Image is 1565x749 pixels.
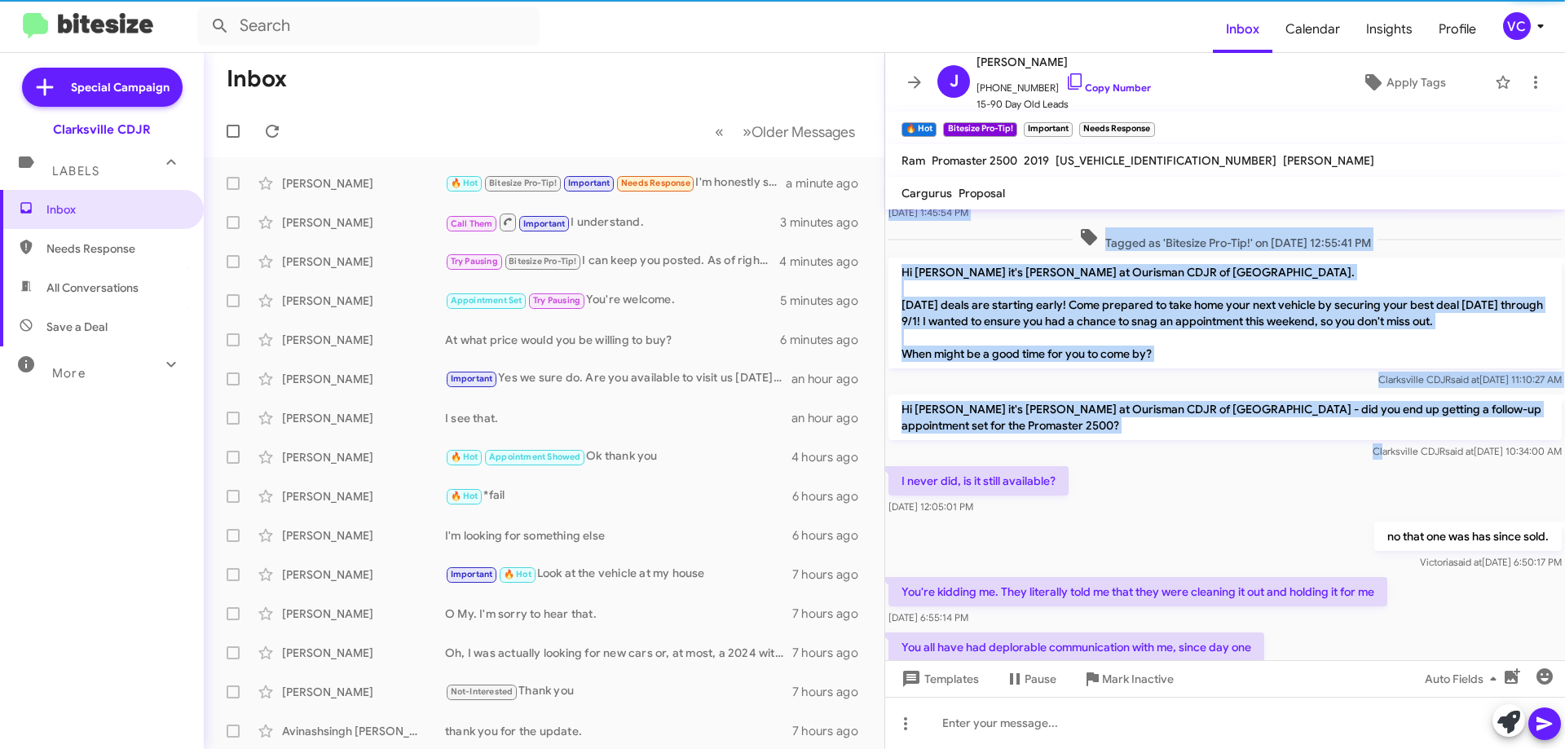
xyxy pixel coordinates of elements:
div: 7 hours ago [792,645,871,661]
span: Clarksville CDJR [DATE] 10:34:00 AM [1373,445,1562,457]
small: 🔥 Hot [902,122,937,137]
span: 🔥 Hot [451,491,478,501]
div: [PERSON_NAME] [282,488,445,504]
span: Mark Inactive [1102,664,1174,694]
div: [PERSON_NAME] [282,332,445,348]
small: Bitesize Pro-Tip! [943,122,1016,137]
p: You're kidding me. They literally told me that they were cleaning it out and holding it for me [888,577,1387,606]
span: 🔥 Hot [451,452,478,462]
span: Older Messages [752,123,855,141]
span: Labels [52,164,99,178]
div: 7 hours ago [792,606,871,622]
span: 🔥 Hot [504,569,531,579]
div: [PERSON_NAME] [282,684,445,700]
button: Pause [992,664,1069,694]
div: Look at the vehicle at my house [445,565,792,584]
div: [PERSON_NAME] [282,566,445,583]
button: Apply Tags [1320,68,1487,97]
div: Oh, I was actually looking for new cars or, at most, a 2024 with relatively low mileage. I'm look... [445,645,792,661]
a: Insights [1353,6,1426,53]
div: [PERSON_NAME] [282,253,445,270]
div: 7 hours ago [792,684,871,700]
button: Previous [705,115,734,148]
div: At what price would you be willing to buy? [445,332,780,348]
span: Bitesize Pro-Tip! [489,178,557,188]
span: Profile [1426,6,1489,53]
span: All Conversations [46,280,139,296]
span: said at [1451,373,1479,386]
span: [US_VEHICLE_IDENTIFICATION_NUMBER] [1056,153,1276,168]
div: [PERSON_NAME] [282,449,445,465]
a: Inbox [1213,6,1272,53]
div: VC [1503,12,1531,40]
span: Bitesize Pro-Tip! [509,256,576,267]
button: Templates [885,664,992,694]
div: Yes we sure do. Are you available to visit us [DATE] or does [DATE] work best? [445,369,791,388]
div: an hour ago [791,410,871,426]
p: You all have had deplorable communication with me, since day one [888,632,1264,662]
span: J [950,68,959,95]
span: Ram [902,153,925,168]
div: I'm looking for something else [445,527,792,544]
div: 6 minutes ago [780,332,871,348]
a: Copy Number [1065,82,1151,94]
div: 6 hours ago [792,488,871,504]
a: Special Campaign [22,68,183,107]
span: « [715,121,724,142]
span: [DATE] 6:55:14 PM [888,611,968,623]
span: Try Pausing [533,295,580,306]
div: thank you for the update. [445,723,792,739]
div: I'm honestly stunned [445,174,786,192]
span: Important [451,373,493,384]
div: 3 minutes ago [780,214,871,231]
div: 4 hours ago [791,449,871,465]
span: Try Pausing [451,256,498,267]
span: Inbox [46,201,185,218]
span: [PERSON_NAME] [1283,153,1374,168]
div: Avinashsingh [PERSON_NAME] [282,723,445,739]
div: [PERSON_NAME] [282,527,445,544]
div: 6 hours ago [792,527,871,544]
span: Templates [898,664,979,694]
div: [PERSON_NAME] [282,410,445,426]
div: [PERSON_NAME] [282,606,445,622]
span: 15-90 Day Old Leads [976,96,1151,112]
div: Thank you [445,682,792,701]
span: 2019 [1024,153,1049,168]
div: an hour ago [791,371,871,387]
span: [DATE] 12:05:01 PM [888,500,973,513]
h1: Inbox [227,66,287,92]
span: 🔥 Hot [451,178,478,188]
div: 7 hours ago [792,723,871,739]
div: I see that. [445,410,791,426]
span: Appointment Showed [489,452,581,462]
input: Search [197,7,540,46]
span: Auto Fields [1425,664,1503,694]
span: said at [1445,445,1474,457]
div: 7 hours ago [792,566,871,583]
p: Hi [PERSON_NAME] it's [PERSON_NAME] at Ourisman CDJR of [GEOGRAPHIC_DATA] - did you end up gettin... [888,394,1562,440]
span: Needs Response [46,240,185,257]
span: Victoria [DATE] 6:50:17 PM [1420,556,1562,568]
a: Calendar [1272,6,1353,53]
div: [PERSON_NAME] [282,645,445,661]
button: Mark Inactive [1069,664,1187,694]
span: Important [523,218,566,229]
span: Tagged as 'Bitesize Pro-Tip!' on [DATE] 12:55:41 PM [1073,227,1378,251]
div: [PERSON_NAME] [282,371,445,387]
span: Special Campaign [71,79,170,95]
span: Proposal [959,186,1005,200]
span: Cargurus [902,186,952,200]
span: Needs Response [621,178,690,188]
span: [PERSON_NAME] [976,52,1151,72]
span: said at [1453,556,1482,568]
span: Apply Tags [1386,68,1446,97]
div: Clarksville CDJR [53,121,151,138]
button: Auto Fields [1412,664,1516,694]
div: 5 minutes ago [780,293,871,309]
button: Next [733,115,865,148]
span: Save a Deal [46,319,108,335]
div: [PERSON_NAME] [282,293,445,309]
